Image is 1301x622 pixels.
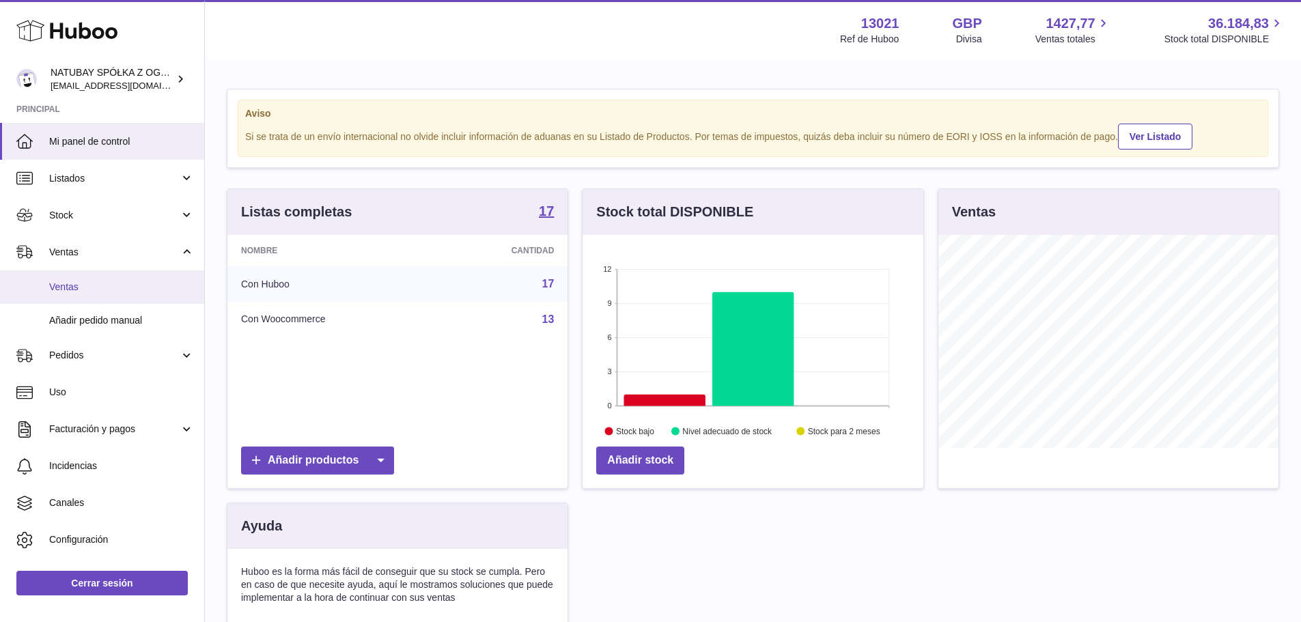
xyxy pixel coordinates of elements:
span: Listados [49,172,180,185]
a: Añadir stock [596,447,684,475]
strong: 17 [539,204,554,218]
td: Con Huboo [227,266,436,302]
span: Añadir pedido manual [49,314,194,327]
h3: Listas completas [241,203,352,221]
span: Stock total DISPONIBLE [1164,33,1285,46]
span: Ventas [49,246,180,259]
text: 9 [608,299,612,307]
div: Ref de Huboo [840,33,899,46]
span: Incidencias [49,460,194,472]
text: Nivel adecuado de stock [683,427,773,436]
h3: Ventas [952,203,996,221]
span: Pedidos [49,349,180,362]
img: internalAdmin-13021@internal.huboo.com [16,69,37,89]
text: Stock para 2 meses [808,427,880,436]
a: Cerrar sesión [16,571,188,595]
span: Uso [49,386,194,399]
span: Ventas [49,281,194,294]
div: Divisa [956,33,982,46]
span: Canales [49,496,194,509]
h3: Stock total DISPONIBLE [596,203,753,221]
th: Cantidad [436,235,568,266]
a: 1427,77 Ventas totales [1035,14,1111,46]
div: Si se trata de un envío internacional no olvide incluir información de aduanas en su Listado de P... [245,122,1261,150]
text: Stock bajo [616,427,654,436]
p: Huboo es la forma más fácil de conseguir que su stock se cumpla. Pero en caso de que necesite ayu... [241,565,554,604]
strong: GBP [952,14,981,33]
span: Stock [49,209,180,222]
a: 13 [542,313,555,325]
text: 0 [608,401,612,410]
th: Nombre [227,235,436,266]
strong: 13021 [861,14,899,33]
text: 3 [608,367,612,376]
span: 1427,77 [1046,14,1095,33]
td: Con Woocommerce [227,302,436,337]
a: 17 [542,278,555,289]
text: 6 [608,333,612,341]
span: [EMAIL_ADDRESS][DOMAIN_NAME] [51,80,201,91]
span: Mi panel de control [49,135,194,148]
text: 12 [604,265,612,273]
div: NATUBAY SPÓŁKA Z OGRANICZONĄ ODPOWIEDZIALNOŚCIĄ [51,66,173,92]
a: 17 [539,204,554,221]
span: 36.184,83 [1208,14,1269,33]
a: 36.184,83 Stock total DISPONIBLE [1164,14,1285,46]
a: Ver Listado [1118,124,1192,150]
a: Añadir productos [241,447,394,475]
span: Configuración [49,533,194,546]
strong: Aviso [245,107,1261,120]
span: Facturación y pagos [49,423,180,436]
h3: Ayuda [241,517,282,535]
span: Ventas totales [1035,33,1111,46]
